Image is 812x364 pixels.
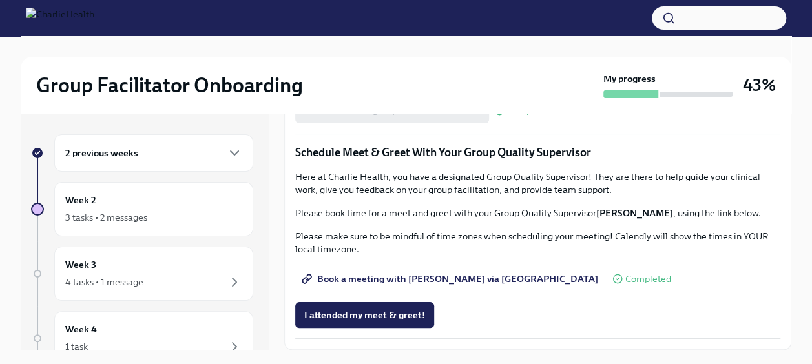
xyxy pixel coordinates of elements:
[295,266,607,292] a: Book a meeting with [PERSON_NAME] via [GEOGRAPHIC_DATA]
[304,308,425,321] span: I attended my meet & greet!
[295,170,780,196] p: Here at Charlie Health, you have a designated Group Quality Supervisor! They are there to help gu...
[65,258,96,272] h6: Week 3
[507,106,553,116] span: Completed
[31,247,253,301] a: Week 34 tasks • 1 message
[295,145,780,160] p: Schedule Meet & Greet With Your Group Quality Supervisor
[65,340,88,353] div: 1 task
[65,211,147,224] div: 3 tasks • 2 messages
[295,230,780,256] p: Please make sure to be mindful of time zones when scheduling your meeting! Calendly will show the...
[625,274,671,284] span: Completed
[603,72,656,85] strong: My progress
[54,134,253,172] div: 2 previous weeks
[295,207,780,219] p: Please book time for a meet and greet with your Group Quality Supervisor , using the link below.
[26,8,94,28] img: CharlieHealth
[65,193,96,207] h6: Week 2
[304,272,598,285] span: Book a meeting with [PERSON_NAME] via [GEOGRAPHIC_DATA]
[31,182,253,236] a: Week 23 tasks • 2 messages
[596,207,673,219] strong: [PERSON_NAME]
[295,302,434,328] button: I attended my meet & greet!
[65,146,138,160] h6: 2 previous weeks
[65,322,97,336] h6: Week 4
[65,276,143,288] div: 4 tasks • 1 message
[743,74,776,97] h3: 43%
[36,72,303,98] h2: Group Facilitator Onboarding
